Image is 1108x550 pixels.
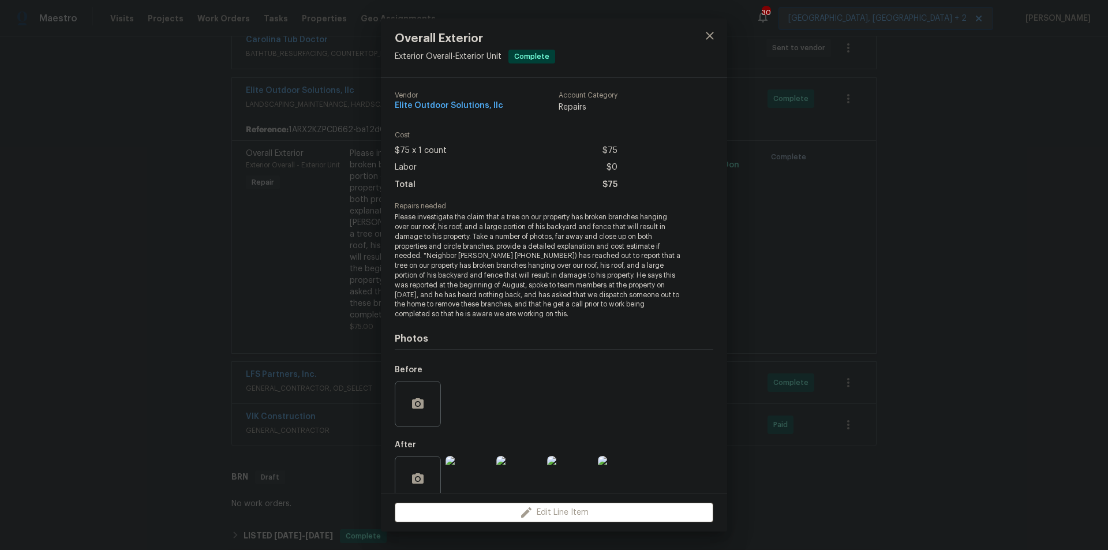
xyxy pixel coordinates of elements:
span: Labor [395,159,417,176]
span: Overall Exterior [395,32,555,45]
span: Cost [395,132,617,139]
h4: Photos [395,333,713,345]
span: Please investigate the claim that a tree on our property has broken branches hanging over our roo... [395,212,682,319]
button: close [696,22,724,50]
h5: After [395,441,416,449]
div: 30 [762,7,770,18]
span: Exterior Overall - Exterior Unit [395,53,501,61]
span: $0 [607,159,617,176]
span: Elite Outdoor Solutions, llc [395,102,503,110]
span: Complete [510,51,554,62]
span: Total [395,177,415,193]
span: $75 [602,177,617,193]
span: $75 [602,143,617,159]
h5: Before [395,366,422,374]
span: Vendor [395,92,503,99]
span: Repairs [559,102,617,113]
span: $75 x 1 count [395,143,447,159]
span: Repairs needed [395,203,713,210]
span: Account Category [559,92,617,99]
